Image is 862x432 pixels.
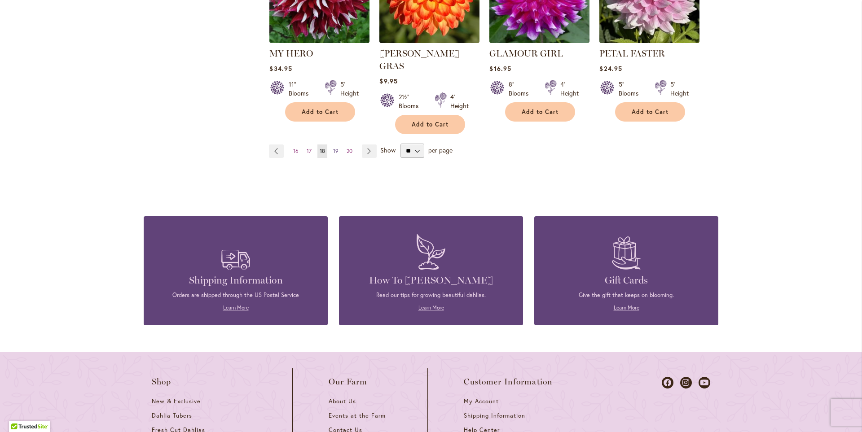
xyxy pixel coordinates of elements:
[223,304,249,311] a: Learn More
[464,412,525,419] span: Shipping Information
[269,48,313,59] a: MY HERO
[380,146,396,154] span: Show
[548,291,705,299] p: Give the gift that keeps on blooming.
[489,48,563,59] a: GLAMOUR GIRL
[157,274,314,287] h4: Shipping Information
[489,36,589,45] a: GLAMOUR GIRL
[464,397,499,405] span: My Account
[428,146,453,154] span: per page
[418,304,444,311] a: Learn More
[599,48,665,59] a: PETAL FASTER
[307,148,312,154] span: 17
[450,92,469,110] div: 4' Height
[680,377,692,388] a: Dahlias on Instagram
[352,274,510,287] h4: How To [PERSON_NAME]
[505,102,575,122] button: Add to Cart
[662,377,673,388] a: Dahlias on Facebook
[399,92,424,110] div: 2½" Blooms
[157,291,314,299] p: Orders are shipped through the US Postal Service
[269,64,292,73] span: $34.95
[344,144,355,158] a: 20
[509,80,534,98] div: 8" Blooms
[619,80,644,98] div: 5" Blooms
[395,115,465,134] button: Add to Cart
[329,412,385,419] span: Events at the Farm
[522,108,559,116] span: Add to Cart
[269,36,369,45] a: My Hero
[293,148,299,154] span: 16
[548,274,705,287] h4: Gift Cards
[489,64,511,73] span: $16.95
[464,377,553,386] span: Customer Information
[599,36,699,45] a: PETAL FASTER
[614,304,639,311] a: Learn More
[632,108,668,116] span: Add to Cart
[379,77,397,85] span: $9.95
[615,102,685,122] button: Add to Cart
[7,400,32,425] iframe: Launch Accessibility Center
[152,412,192,419] span: Dahlia Tubers
[599,64,622,73] span: $24.95
[320,148,325,154] span: 18
[333,148,339,154] span: 19
[347,148,352,154] span: 20
[302,108,339,116] span: Add to Cart
[152,397,201,405] span: New & Exclusive
[670,80,689,98] div: 5' Height
[331,144,341,158] a: 19
[379,48,459,71] a: [PERSON_NAME] GRAS
[560,80,579,98] div: 4' Height
[379,36,479,45] a: MARDY GRAS
[289,80,314,98] div: 11" Blooms
[699,377,710,388] a: Dahlias on Youtube
[352,291,510,299] p: Read our tips for growing beautiful dahlias.
[152,377,172,386] span: Shop
[329,397,356,405] span: About Us
[285,102,355,122] button: Add to Cart
[291,144,301,158] a: 16
[412,121,449,128] span: Add to Cart
[304,144,314,158] a: 17
[340,80,359,98] div: 5' Height
[329,377,367,386] span: Our Farm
